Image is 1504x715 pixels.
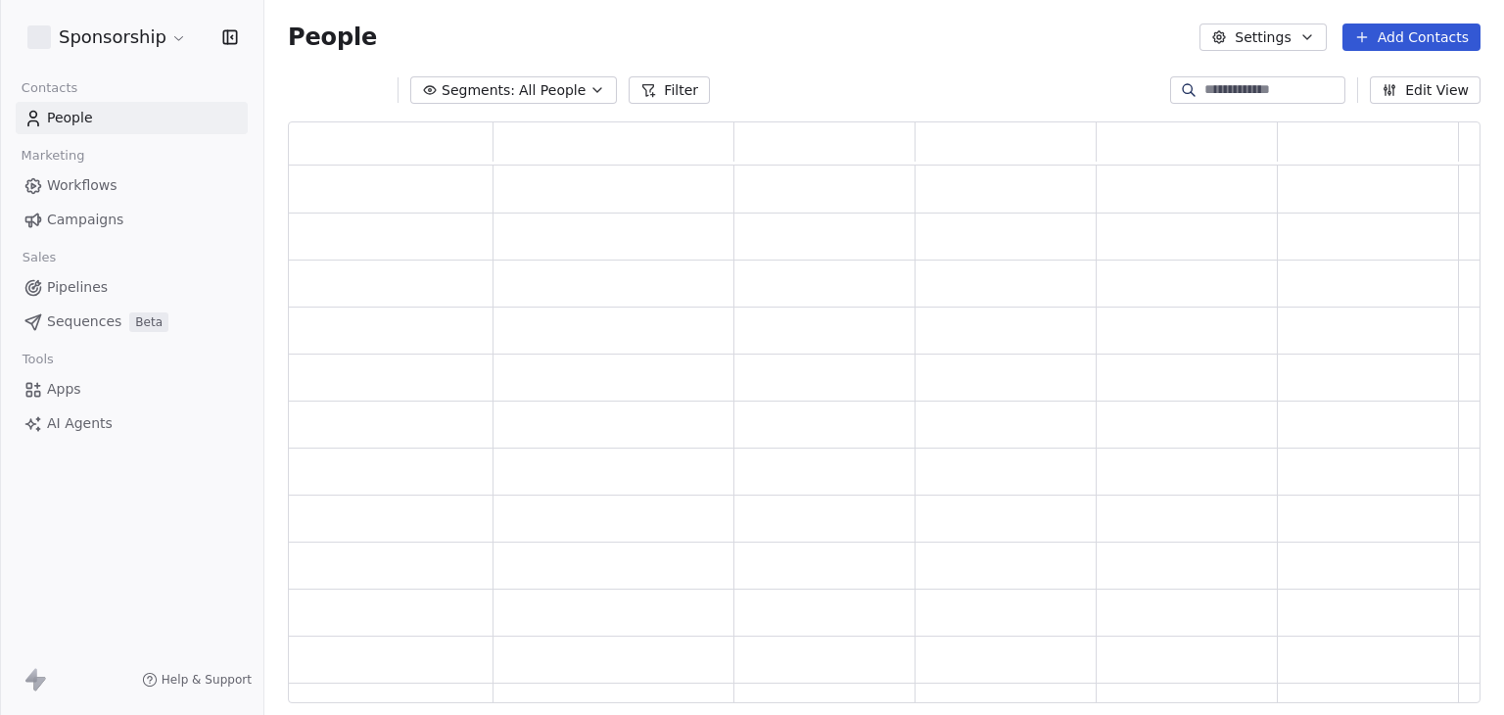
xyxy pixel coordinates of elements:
[16,102,248,134] a: People
[23,21,191,54] button: Sponsorship
[16,204,248,236] a: Campaigns
[14,243,65,272] span: Sales
[442,80,515,101] span: Segments:
[16,306,248,338] a: SequencesBeta
[1342,24,1480,51] button: Add Contacts
[59,24,166,50] span: Sponsorship
[288,23,377,52] span: People
[47,210,123,230] span: Campaigns
[14,345,62,374] span: Tools
[47,379,81,400] span: Apps
[47,311,121,332] span: Sequences
[47,175,117,196] span: Workflows
[629,76,710,104] button: Filter
[47,413,113,434] span: AI Agents
[16,271,248,304] a: Pipelines
[47,108,93,128] span: People
[13,73,86,103] span: Contacts
[16,373,248,405] a: Apps
[1199,24,1326,51] button: Settings
[1370,76,1480,104] button: Edit View
[16,407,248,440] a: AI Agents
[129,312,168,332] span: Beta
[162,672,252,688] span: Help & Support
[16,169,248,202] a: Workflows
[13,141,93,170] span: Marketing
[142,672,252,688] a: Help & Support
[47,277,108,298] span: Pipelines
[519,80,586,101] span: All People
